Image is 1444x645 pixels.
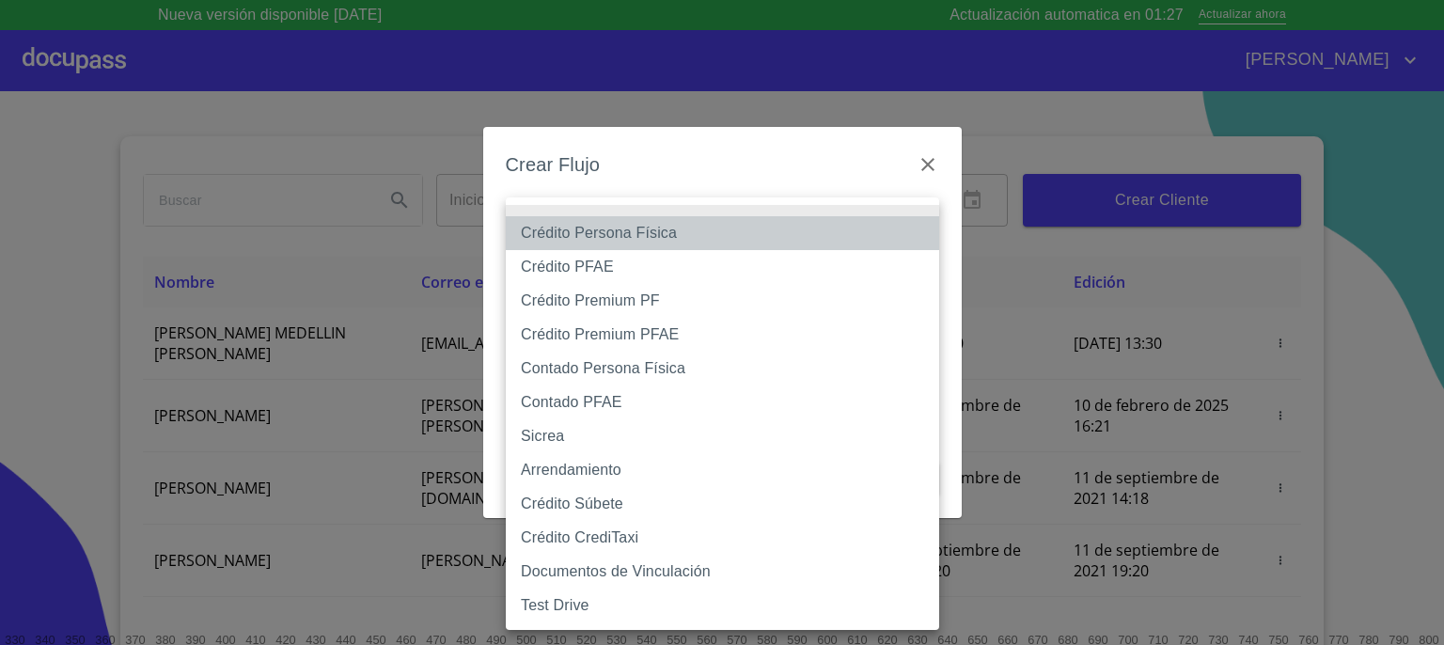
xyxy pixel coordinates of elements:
[506,555,939,589] li: Documentos de Vinculación
[506,453,939,487] li: Arrendamiento
[506,205,939,216] li: None
[506,589,939,622] li: Test Drive
[506,521,939,555] li: Crédito CrediTaxi
[506,216,939,250] li: Crédito Persona Física
[506,352,939,385] li: Contado Persona Física
[506,385,939,419] li: Contado PFAE
[506,250,939,284] li: Crédito PFAE
[506,487,939,521] li: Crédito Súbete
[506,318,939,352] li: Crédito Premium PFAE
[506,284,939,318] li: Crédito Premium PF
[506,419,939,453] li: Sicrea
